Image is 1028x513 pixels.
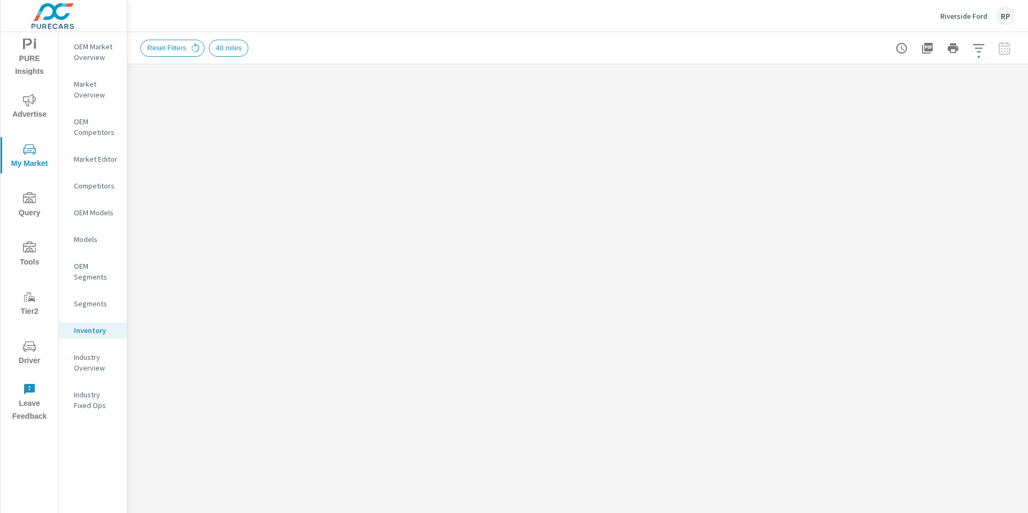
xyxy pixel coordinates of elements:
span: PURE Insights [4,38,55,78]
p: Industry Fixed Ops [74,389,118,411]
div: Market Editor [59,151,127,167]
div: Segments [59,296,127,312]
div: OEM Segments [59,258,127,285]
span: Tier2 [4,291,55,318]
p: Models [74,234,118,245]
span: Driver [4,340,55,367]
p: OEM Competitors [74,116,118,138]
span: Advertise [4,94,55,121]
span: Tools [4,242,55,269]
div: nav menu [1,32,58,426]
p: OEM Segments [74,261,118,282]
span: My Market [4,143,55,170]
div: Inventory [59,322,127,338]
div: Models [59,231,127,247]
p: Market Editor [74,154,118,164]
div: OEM Models [59,205,127,221]
div: RP [996,6,1015,26]
div: Competitors [59,178,127,194]
button: "Export Report to PDF" [917,37,938,59]
div: OEM Market Overview [59,39,127,65]
div: OEM Competitors [59,114,127,140]
p: Segments [74,298,118,309]
button: Apply Filters [968,37,989,59]
p: Competitors [74,180,118,191]
p: OEM Market Overview [74,41,118,63]
div: Market Overview [59,76,127,103]
span: Query [4,192,55,220]
p: Market Overview [74,79,118,100]
div: Reset Filters [140,40,205,57]
span: Reset Filters [141,44,193,52]
span: Leave Feedback [4,383,55,423]
p: OEM Models [74,207,118,218]
p: Inventory [74,325,118,336]
p: Riverside Ford [940,11,987,21]
p: Industry Overview [74,352,118,373]
div: Industry Overview [59,349,127,376]
div: Industry Fixed Ops [59,387,127,413]
button: Print Report [942,37,964,59]
span: 40 miles [209,44,248,52]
